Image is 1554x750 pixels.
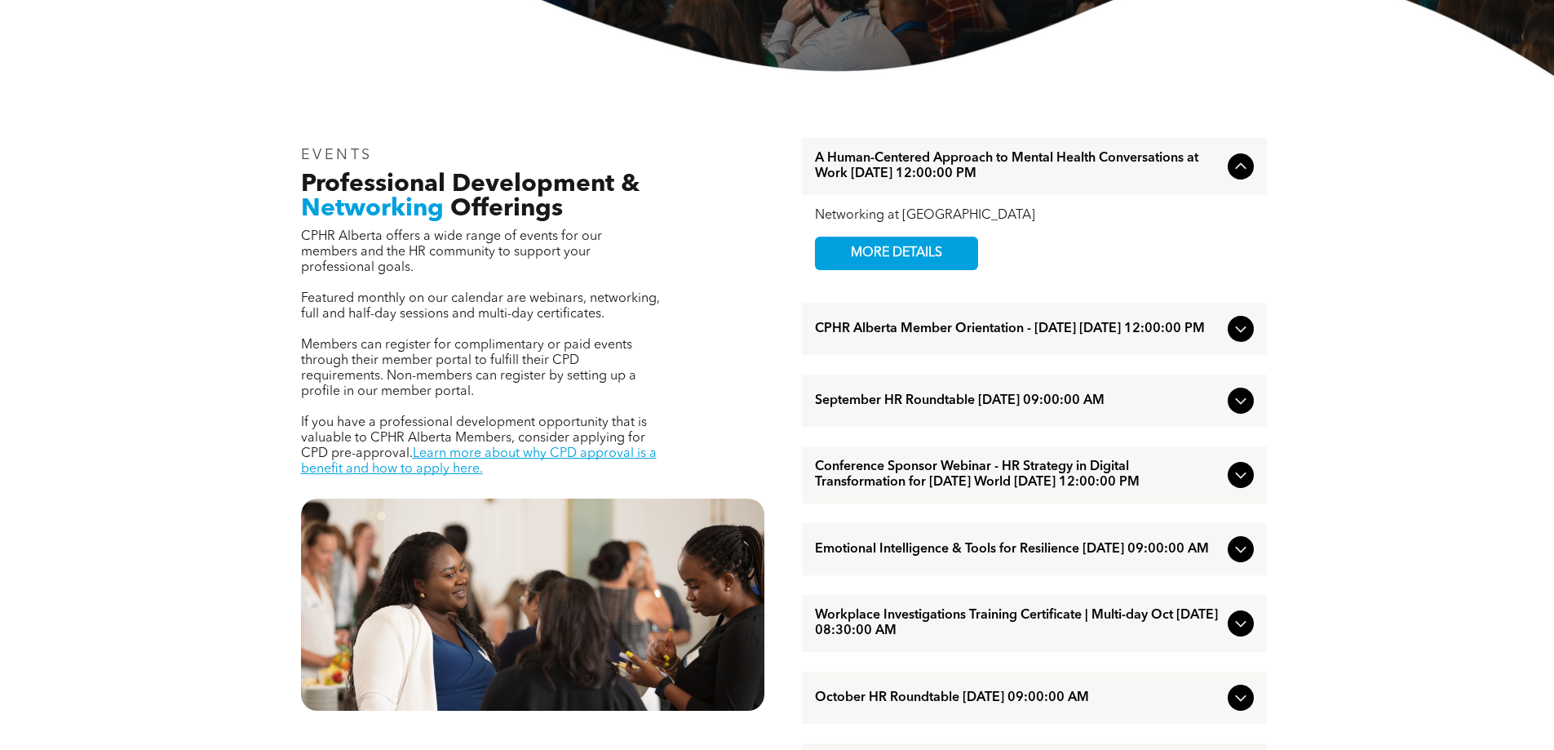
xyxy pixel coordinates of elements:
span: MORE DETAILS [832,237,961,269]
span: Conference Sponsor Webinar - HR Strategy in Digital Transformation for [DATE] World [DATE] 12:00:... [815,459,1221,490]
a: MORE DETAILS [815,237,978,270]
span: If you have a professional development opportunity that is valuable to CPHR Alberta Members, cons... [301,416,647,460]
span: CPHR Alberta Member Orientation - [DATE] [DATE] 12:00:00 PM [815,322,1221,337]
span: Offerings [450,197,563,221]
span: Members can register for complimentary or paid events through their member portal to fulfill thei... [301,339,636,398]
span: Workplace Investigations Training Certificate | Multi-day Oct [DATE] 08:30:00 AM [815,608,1221,639]
span: Emotional Intelligence & Tools for Resilience [DATE] 09:00:00 AM [815,542,1221,557]
span: Networking [301,197,444,221]
span: A Human-Centered Approach to Mental Health Conversations at Work [DATE] 12:00:00 PM [815,151,1221,182]
span: October HR Roundtable [DATE] 09:00:00 AM [815,690,1221,706]
span: EVENTS [301,148,374,162]
span: Featured monthly on our calendar are webinars, networking, full and half-day sessions and multi-d... [301,292,660,321]
span: September HR Roundtable [DATE] 09:00:00 AM [815,393,1221,409]
span: Professional Development & [301,172,640,197]
span: CPHR Alberta offers a wide range of events for our members and the HR community to support your p... [301,230,602,274]
a: Learn more about why CPD approval is a benefit and how to apply here. [301,447,657,476]
div: Networking at [GEOGRAPHIC_DATA] [815,208,1254,224]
